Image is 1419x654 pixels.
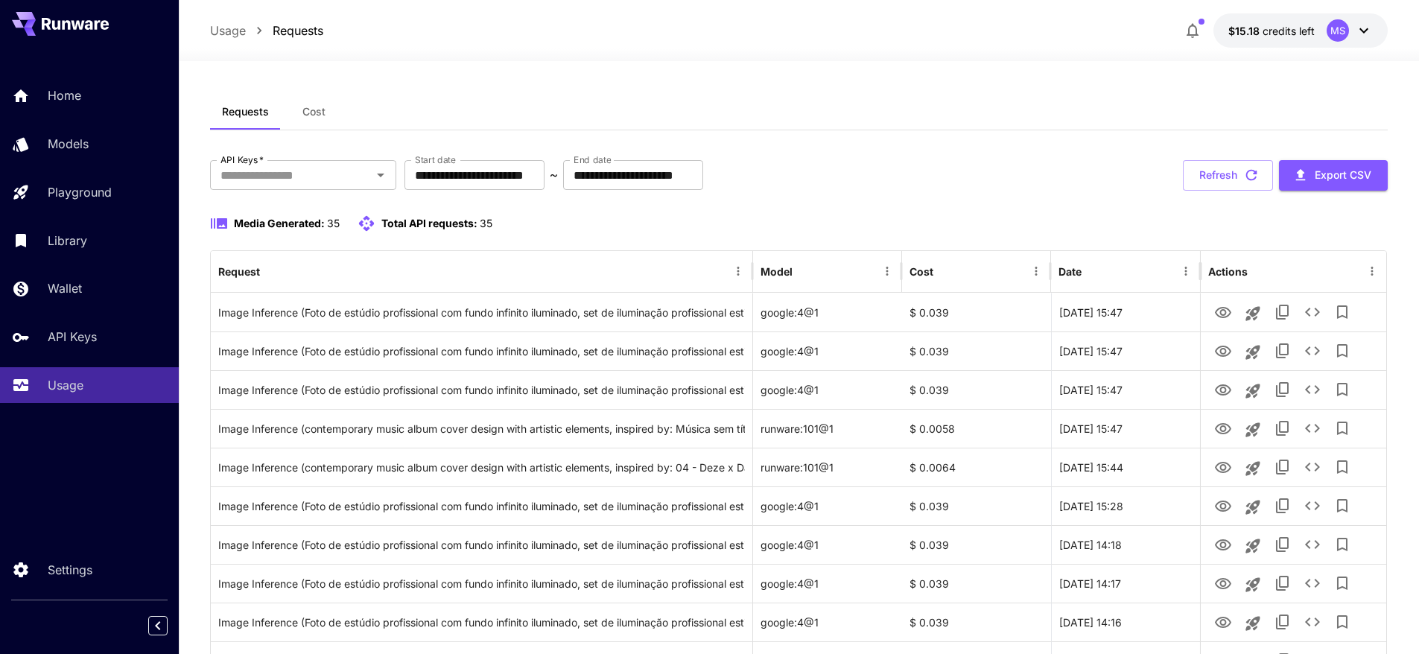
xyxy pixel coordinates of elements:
span: Total API requests: [381,217,477,229]
button: Export CSV [1279,160,1388,191]
button: Sort [261,261,282,282]
button: Copy TaskUUID [1268,530,1298,559]
button: Refresh [1183,160,1273,191]
button: Copy TaskUUID [1268,297,1298,327]
button: Sort [1083,261,1104,282]
button: See details [1298,413,1327,443]
div: 30 Sep, 2025 14:17 [1051,564,1200,603]
button: Copy TaskUUID [1268,413,1298,443]
div: Request [218,265,260,278]
p: Settings [48,561,92,579]
div: 30 Sep, 2025 15:28 [1051,486,1200,525]
button: Add to library [1327,452,1357,482]
button: Copy TaskUUID [1268,607,1298,637]
p: Models [48,135,89,153]
nav: breadcrumb [210,22,323,39]
div: 30 Sep, 2025 14:16 [1051,603,1200,641]
div: $ 0.039 [902,293,1051,331]
div: 30 Sep, 2025 15:47 [1051,293,1200,331]
button: Launch in playground [1238,531,1268,561]
button: View [1208,529,1238,559]
div: 30 Sep, 2025 15:47 [1051,409,1200,448]
div: Click to copy prompt [218,487,745,525]
div: 30 Sep, 2025 15:47 [1051,370,1200,409]
button: Launch in playground [1238,609,1268,638]
button: Add to library [1327,568,1357,598]
div: runware:101@1 [753,409,902,448]
button: Copy TaskUUID [1268,491,1298,521]
div: Click to copy prompt [218,526,745,564]
a: Usage [210,22,246,39]
button: View [1208,451,1238,482]
div: MS [1327,19,1349,42]
p: Playground [48,183,112,201]
button: View [1208,568,1238,598]
div: runware:101@1 [753,448,902,486]
p: API Keys [48,328,97,346]
div: $ 0.039 [902,331,1051,370]
button: View [1208,490,1238,521]
div: Cost [910,265,933,278]
div: $15.1776 [1228,23,1315,39]
div: Click to copy prompt [218,448,745,486]
div: $ 0.039 [902,525,1051,564]
span: Requests [222,105,269,118]
button: View [1208,374,1238,404]
button: $15.1776MS [1213,13,1388,48]
p: ~ [550,166,558,184]
button: View [1208,335,1238,366]
button: Menu [728,261,749,282]
div: Click to copy prompt [218,603,745,641]
span: Media Generated: [234,217,325,229]
div: Collapse sidebar [159,612,179,639]
button: See details [1298,491,1327,521]
a: Requests [273,22,323,39]
div: google:4@1 [753,331,902,370]
button: View [1208,606,1238,637]
button: See details [1298,452,1327,482]
button: Launch in playground [1238,454,1268,483]
button: Add to library [1327,297,1357,327]
div: $ 0.039 [902,603,1051,641]
button: See details [1298,568,1327,598]
button: Copy TaskUUID [1268,452,1298,482]
div: Date [1058,265,1082,278]
button: Copy TaskUUID [1268,568,1298,598]
div: $ 0.0064 [902,448,1051,486]
div: Actions [1208,265,1248,278]
button: Add to library [1327,413,1357,443]
div: Click to copy prompt [218,565,745,603]
button: Add to library [1327,607,1357,637]
button: Menu [1362,261,1383,282]
button: Add to library [1327,530,1357,559]
button: View [1208,413,1238,443]
button: See details [1298,297,1327,327]
div: google:4@1 [753,525,902,564]
label: Start date [415,153,456,166]
button: Add to library [1327,491,1357,521]
span: 35 [327,217,340,229]
p: Usage [48,376,83,394]
button: Launch in playground [1238,415,1268,445]
span: Cost [302,105,326,118]
div: Click to copy prompt [218,371,745,409]
button: Add to library [1327,336,1357,366]
div: 30 Sep, 2025 14:18 [1051,525,1200,564]
button: Sort [794,261,815,282]
button: Menu [1175,261,1196,282]
div: Model [761,265,793,278]
div: $ 0.039 [902,370,1051,409]
button: Collapse sidebar [148,616,168,635]
div: 30 Sep, 2025 15:44 [1051,448,1200,486]
button: Copy TaskUUID [1268,336,1298,366]
span: 35 [480,217,492,229]
p: Wallet [48,279,82,297]
button: See details [1298,607,1327,637]
div: $ 0.039 [902,486,1051,525]
button: Menu [1026,261,1047,282]
button: Copy TaskUUID [1268,375,1298,404]
div: Click to copy prompt [218,293,745,331]
button: Menu [877,261,898,282]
